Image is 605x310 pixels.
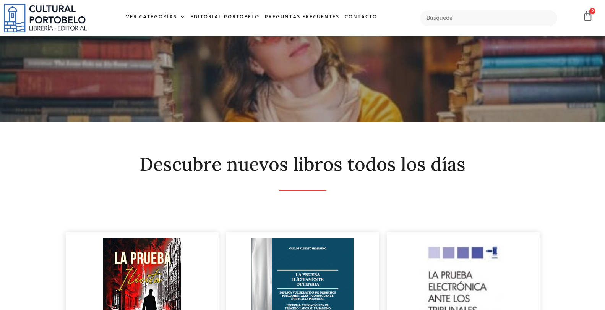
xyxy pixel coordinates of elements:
[66,154,540,174] h2: Descubre nuevos libros todos los días
[188,9,262,26] a: Editorial Portobelo
[589,8,595,14] span: 0
[582,10,593,21] a: 0
[420,10,557,26] input: Búsqueda
[342,9,380,26] a: Contacto
[262,9,342,26] a: Preguntas frecuentes
[123,9,188,26] a: Ver Categorías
